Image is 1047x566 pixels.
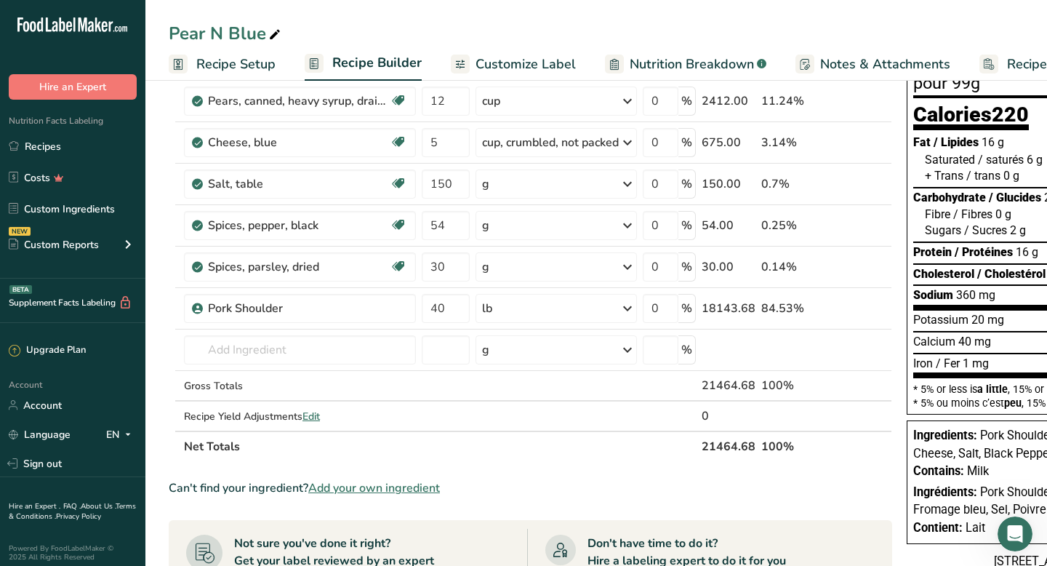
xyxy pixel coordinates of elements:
[9,285,32,294] div: BETA
[966,169,1000,183] span: / trans
[630,55,754,74] span: Nutrition Breakdown
[302,410,320,423] span: Edit
[9,227,31,236] div: NEW
[998,517,1032,551] iframe: Intercom live chat
[702,377,755,394] div: 21464.68
[761,175,823,193] div: 0.7%
[955,245,1013,259] span: / Protéines
[761,258,823,276] div: 0.14%
[169,48,276,81] a: Recipe Setup
[482,300,492,317] div: lb
[956,288,995,302] span: 360 mg
[936,356,960,370] span: / Fer
[605,48,766,81] a: Nutrition Breakdown
[184,335,416,364] input: Add Ingredient
[913,313,968,327] span: Potassium
[451,48,576,81] a: Customize Label
[977,383,1008,395] span: a little
[482,134,619,151] div: cup, crumbled, not packed
[308,479,440,497] span: Add your own ingredient
[1003,169,1019,183] span: 0 g
[9,501,136,522] a: Terms & Conditions .
[81,501,116,511] a: About Us .
[699,431,758,461] th: 21464.68
[913,288,953,302] span: Sodium
[966,521,985,535] span: Lait
[925,207,950,221] span: Fibre
[482,92,500,110] div: cup
[963,356,989,370] span: 1 mg
[925,223,961,237] span: Sugars
[9,74,137,100] button: Hire an Expert
[925,153,975,167] span: Saturated
[913,356,933,370] span: Iron
[181,431,699,461] th: Net Totals
[761,134,823,151] div: 3.14%
[702,300,755,317] div: 18143.68
[208,175,390,193] div: Salt, table
[982,135,1004,149] span: 16 g
[208,258,390,276] div: Spices, parsley, dried
[934,135,979,149] span: / Lipides
[913,135,931,149] span: Fat
[964,223,1007,237] span: / Sucres
[761,377,823,394] div: 100%
[925,169,963,183] span: + Trans
[913,335,955,348] span: Calcium
[305,47,422,81] a: Recipe Builder
[9,501,60,511] a: Hire an Expert .
[332,53,422,73] span: Recipe Builder
[702,175,755,193] div: 150.00
[913,191,986,204] span: Carbohydrate
[761,217,823,234] div: 0.25%
[702,92,755,110] div: 2412.00
[169,479,892,497] div: Can't find your ingredient?
[702,134,755,151] div: 675.00
[1004,397,1022,409] span: peu
[913,245,952,259] span: Protein
[482,175,489,193] div: g
[9,237,99,252] div: Custom Reports
[169,20,284,47] div: Pear N Blue
[913,429,977,442] span: Ingredients:
[476,55,576,74] span: Customize Label
[992,102,1029,127] span: 220
[196,55,276,74] span: Recipe Setup
[208,92,390,110] div: Pears, canned, heavy syrup, drained
[795,48,950,81] a: Notes & Attachments
[913,267,974,281] span: Cholesterol
[913,521,963,535] span: Contient:
[702,258,755,276] div: 30.00
[913,464,964,478] span: Contains:
[758,431,826,461] th: 100%
[958,335,991,348] span: 40 mg
[482,341,489,359] div: g
[56,511,101,522] a: Privacy Policy
[482,258,489,276] div: g
[977,267,1046,281] span: / Cholestérol
[208,134,390,151] div: Cheese, blue
[953,207,992,221] span: / Fibres
[106,426,137,443] div: EN
[9,544,137,562] div: Powered By FoodLabelMaker © 2025 All Rights Reserved
[1010,223,1026,237] span: 2 g
[967,464,989,478] span: Milk
[63,501,81,511] a: FAQ .
[913,104,1029,131] div: Calories
[184,378,416,394] div: Gross Totals
[995,207,1011,221] span: 0 g
[971,313,1004,327] span: 20 mg
[702,407,755,425] div: 0
[761,300,823,317] div: 84.53%
[761,92,823,110] div: 11.24%
[184,409,416,424] div: Recipe Yield Adjustments
[702,217,755,234] div: 54.00
[9,422,71,447] a: Language
[1016,245,1038,259] span: 16 g
[208,217,390,234] div: Spices, pepper, black
[1027,153,1043,167] span: 6 g
[208,300,390,317] div: Pork Shoulder
[820,55,950,74] span: Notes & Attachments
[9,343,86,358] div: Upgrade Plan
[482,217,489,234] div: g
